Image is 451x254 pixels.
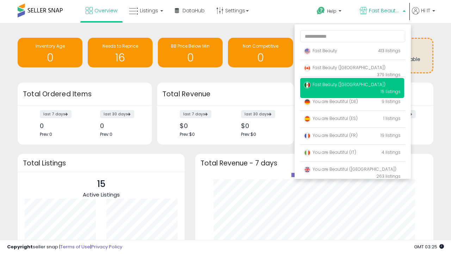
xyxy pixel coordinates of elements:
span: 413 listings [378,48,401,54]
label: last 7 days [40,110,72,118]
span: Prev: $0 [241,131,256,137]
a: Needs to Reprice 16 [88,38,153,67]
img: canada.png [304,65,311,72]
span: Active Listings [83,191,120,198]
img: usa.png [304,48,311,55]
span: 1 listings [383,115,401,121]
span: DataHub [183,7,205,14]
span: Prev: $0 [180,131,195,137]
a: Privacy Policy [91,243,122,250]
img: germany.png [304,98,311,105]
h1: 0 [231,52,289,64]
div: 0 [100,122,140,129]
span: Overview [94,7,117,14]
label: last 30 days [241,110,275,118]
img: spain.png [304,115,311,122]
h1: 16 [91,52,149,64]
a: Help [311,1,353,23]
span: You are Beautiful ([GEOGRAPHIC_DATA]) [304,166,396,172]
p: 15 [83,177,120,191]
span: You are Beautiful (ES) [304,115,358,121]
span: 2025-09-8 03:25 GMT [414,243,444,250]
a: Terms of Use [60,243,90,250]
h1: 0 [161,52,219,64]
img: uk.png [304,166,311,173]
span: BB Price Below Min [171,43,210,49]
span: Fast Beauty ([GEOGRAPHIC_DATA]) [304,81,385,87]
img: france.png [304,132,311,139]
span: Non Competitive [243,43,278,49]
span: Listings [140,7,158,14]
strong: Copyright [7,243,33,250]
img: italy.png [304,149,311,156]
span: 9 listings [382,98,401,104]
div: 0 [40,122,79,129]
span: 15 listings [381,89,401,95]
span: Prev: 0 [100,131,112,137]
span: Fast Beauty ([GEOGRAPHIC_DATA]) [369,7,401,14]
a: BB Price Below Min 0 [158,38,223,67]
span: 4 listings [382,149,401,155]
div: $0 [241,122,282,129]
span: Fast Beauty ([GEOGRAPHIC_DATA]) [304,65,385,71]
h3: Total Revenue [162,89,289,99]
span: 263 listings [376,173,401,179]
span: You are Beautiful (IT) [304,149,356,155]
span: Fast Beauty [304,48,337,54]
label: last 30 days [100,110,134,118]
span: Inventory Age [36,43,65,49]
span: Help [327,8,336,14]
h3: Total Listings [23,161,179,166]
span: You are Beautiful (DE) [304,98,358,104]
h3: Total Revenue - 7 days [200,161,428,166]
h1: 0 [21,52,79,64]
div: seller snap | | [7,244,122,250]
div: $0 [180,122,220,129]
span: Prev: 0 [40,131,52,137]
a: Hi IT [412,7,435,23]
img: mexico.png [304,81,311,89]
i: Get Help [316,6,325,15]
label: last 7 days [180,110,211,118]
span: You are Beautiful (FR) [304,132,358,138]
span: 19 listings [381,132,401,138]
span: Needs to Reprice [103,43,138,49]
span: Hi IT [421,7,430,14]
a: Non Competitive 0 [228,38,293,67]
span: 379 listings [377,72,401,78]
a: Inventory Age 0 [18,38,82,67]
h3: Total Ordered Items [23,89,147,99]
